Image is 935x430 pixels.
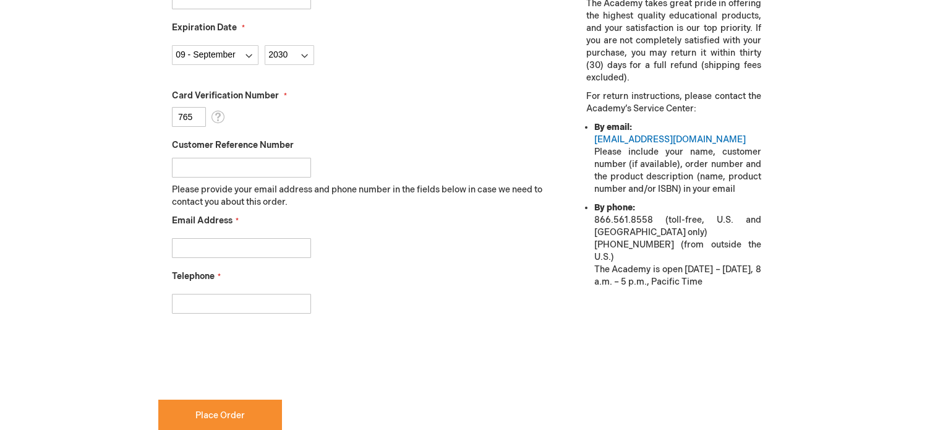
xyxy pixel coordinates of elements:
[195,410,245,421] span: Place Order
[172,184,552,209] p: Please provide your email address and phone number in the fields below in case we need to contact...
[586,90,761,115] p: For return instructions, please contact the Academy’s Service Center:
[172,107,206,127] input: Card Verification Number
[172,271,215,282] span: Telephone
[172,22,237,33] span: Expiration Date
[158,333,346,382] iframe: reCAPTCHA
[594,202,635,213] strong: By phone:
[594,121,761,196] li: Please include your name, customer number (if available), order number and the product descriptio...
[172,215,233,226] span: Email Address
[594,202,761,288] li: 866.561.8558 (toll-free, U.S. and [GEOGRAPHIC_DATA] only) [PHONE_NUMBER] (from outside the U.S.) ...
[172,140,294,150] span: Customer Reference Number
[172,90,279,101] span: Card Verification Number
[594,134,746,145] a: [EMAIL_ADDRESS][DOMAIN_NAME]
[594,122,632,132] strong: By email:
